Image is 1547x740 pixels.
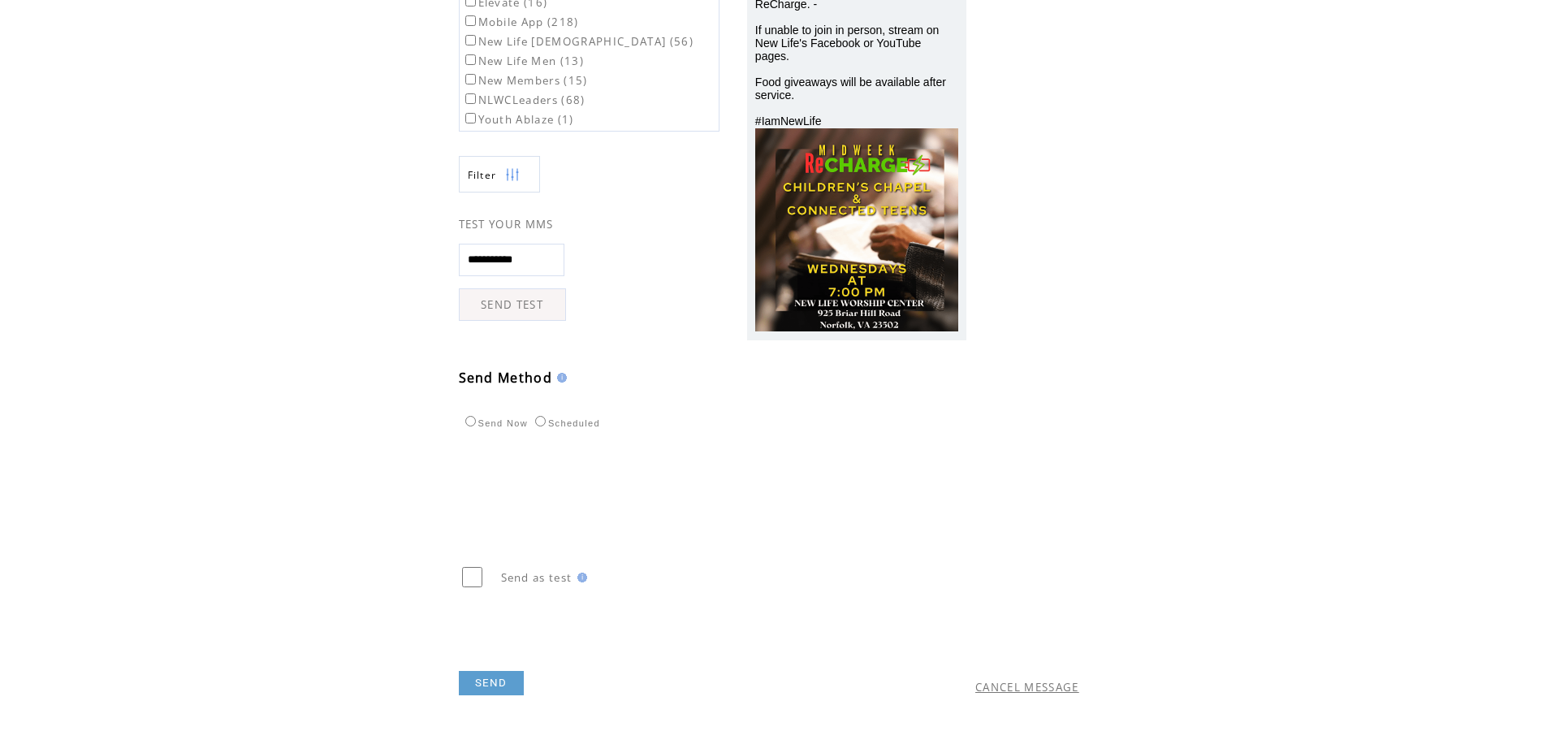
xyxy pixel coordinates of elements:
span: Show filters [468,168,497,182]
input: Mobile App (218) [465,15,476,26]
a: SEND [459,671,524,695]
a: CANCEL MESSAGE [975,680,1079,695]
input: New Life Men (13) [465,54,476,65]
label: Youth Ablaze (1) [462,112,574,127]
input: New Life [DEMOGRAPHIC_DATA] (56) [465,35,476,45]
label: New Members (15) [462,73,588,88]
span: TEST YOUR MMS [459,217,554,232]
span: Send Method [459,369,553,387]
label: NLWCLeaders (68) [462,93,586,107]
label: Send Now [461,418,528,428]
input: Send Now [465,416,476,426]
label: New Life [DEMOGRAPHIC_DATA] (56) [462,34,694,49]
label: New Life Men (13) [462,54,585,68]
label: Scheduled [531,418,600,428]
span: Send as test [501,570,573,585]
img: help.gif [552,373,567,383]
img: help.gif [573,573,587,582]
img: filters.png [505,157,520,193]
input: NLWCLeaders (68) [465,93,476,104]
input: New Members (15) [465,74,476,84]
a: SEND TEST [459,288,566,321]
a: Filter [459,156,540,193]
label: Mobile App (218) [462,15,579,29]
input: Youth Ablaze (1) [465,113,476,123]
input: Scheduled [535,416,546,426]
